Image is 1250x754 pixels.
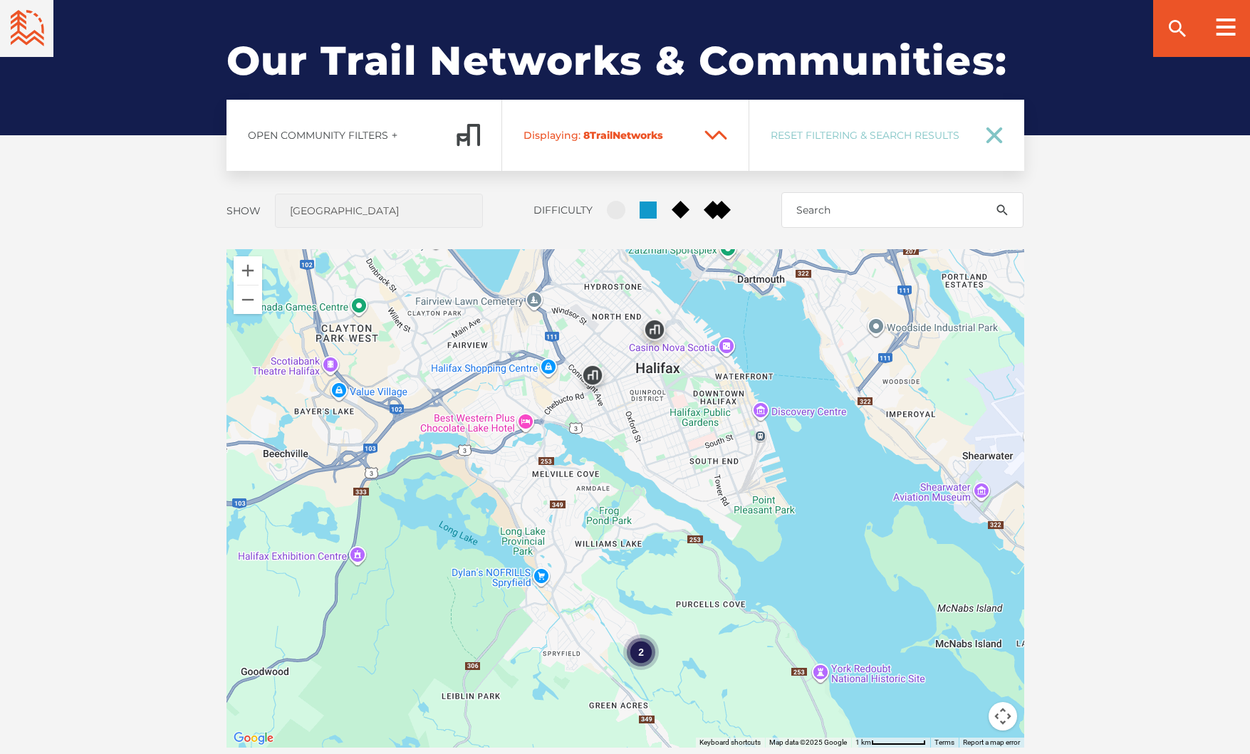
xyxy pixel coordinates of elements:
a: Open this area in Google Maps (opens a new window) [230,729,277,748]
a: Reset Filtering & Search Results [749,100,1024,171]
span: Displaying: [524,129,580,142]
span: Reset Filtering & Search Results [771,129,967,142]
span: s [657,129,663,142]
label: Show [226,204,261,217]
ion-icon: search [1166,17,1189,40]
ion-icon: search [995,203,1009,217]
input: Search [781,192,1024,228]
span: 8 [583,129,590,142]
button: Keyboard shortcuts [699,738,761,748]
button: Map Scale: 1 km per 73 pixels [851,738,930,748]
a: Terms [934,738,954,746]
span: 1 km [855,738,871,746]
span: Trail [524,129,692,142]
span: Network [613,129,657,142]
button: Zoom in [234,256,262,285]
button: Map camera controls [989,702,1017,731]
div: 2 [623,634,659,670]
ion-icon: add [390,130,400,140]
a: Open Community Filtersadd [226,100,502,171]
span: Open Community Filters [248,129,388,142]
span: Map data ©2025 Google [769,738,847,746]
img: Google [230,729,277,748]
button: Zoom out [234,286,262,314]
button: search [981,192,1024,228]
label: Difficulty [533,204,593,216]
a: Report a map error [963,738,1020,746]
